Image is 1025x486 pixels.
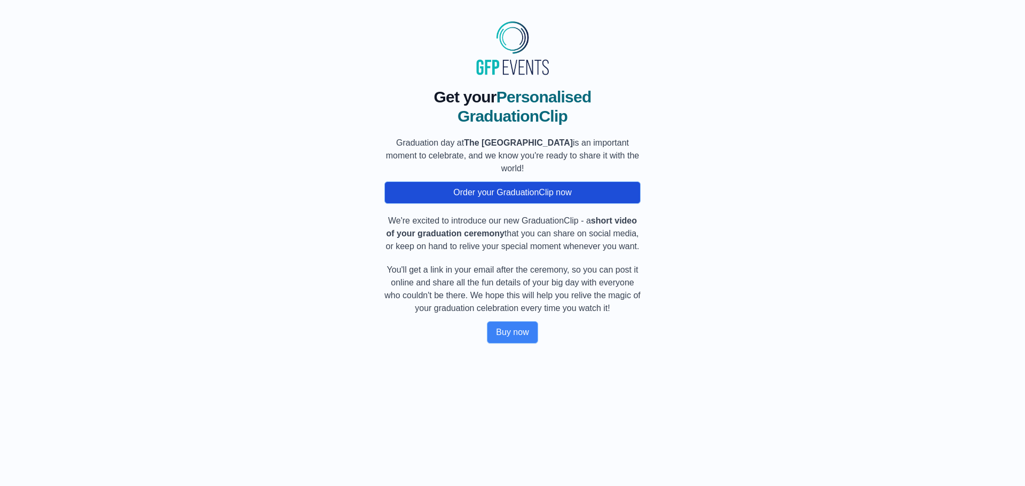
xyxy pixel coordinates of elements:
span: Personalised GraduationClip [458,88,592,125]
p: Graduation day at is an important moment to celebrate, and we know you're ready to share it with ... [384,137,641,175]
span: Get your [433,88,496,106]
button: Buy now [487,321,538,344]
b: The [GEOGRAPHIC_DATA] [464,138,573,147]
p: We're excited to introduce our new GraduationClip - a that you can share on social media, or keep... [384,214,641,253]
p: You'll get a link in your email after the ceremony, so you can post it online and share all the f... [384,264,641,315]
img: MyGraduationClip [472,17,553,79]
button: Order your GraduationClip now [384,181,641,204]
